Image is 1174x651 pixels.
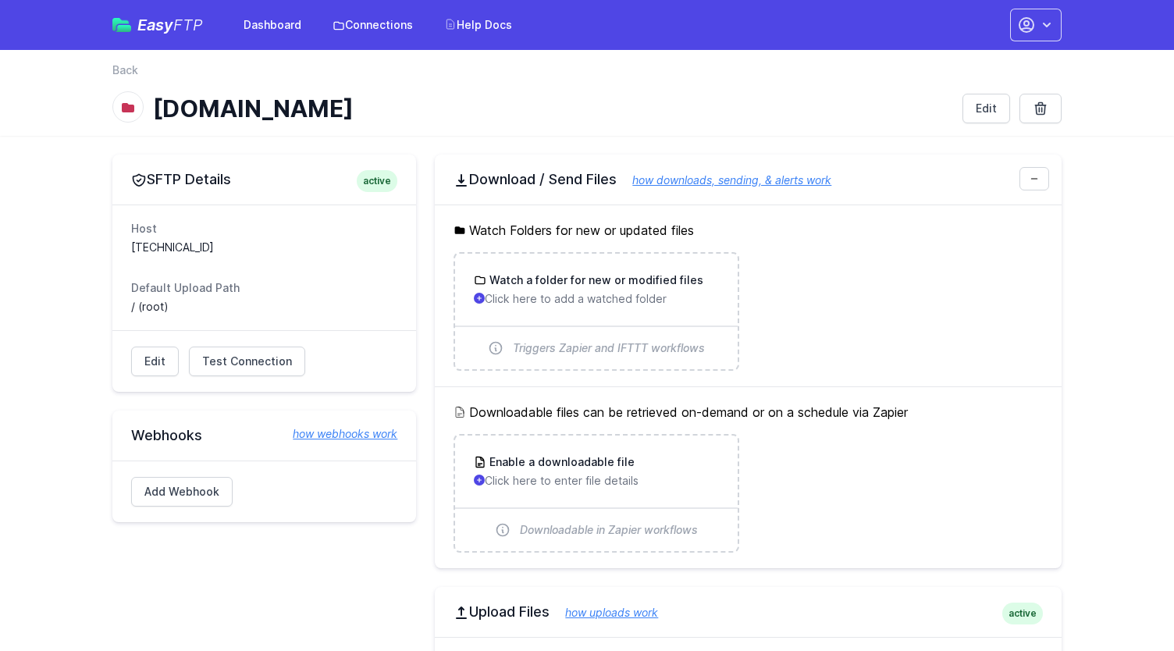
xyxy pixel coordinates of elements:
p: Click here to add a watched folder [474,291,718,307]
h3: Enable a downloadable file [486,454,635,470]
h2: Webhooks [131,426,397,445]
span: active [1002,603,1043,624]
a: Add Webhook [131,477,233,507]
a: how webhooks work [277,426,397,442]
dt: Default Upload Path [131,280,397,296]
a: Edit [962,94,1010,123]
a: how downloads, sending, & alerts work [617,173,831,187]
a: EasyFTP [112,17,203,33]
dd: / (root) [131,299,397,315]
h2: Download / Send Files [454,170,1043,189]
nav: Breadcrumb [112,62,1062,87]
h2: Upload Files [454,603,1043,621]
a: Dashboard [234,11,311,39]
dd: [TECHNICAL_ID] [131,240,397,255]
a: Watch a folder for new or modified files Click here to add a watched folder Triggers Zapier and I... [455,254,737,369]
h5: Watch Folders for new or updated files [454,221,1043,240]
a: Edit [131,347,179,376]
span: Triggers Zapier and IFTTT workflows [513,340,705,356]
img: easyftp_logo.png [112,18,131,32]
h1: [DOMAIN_NAME] [153,94,950,123]
a: Connections [323,11,422,39]
a: Help Docs [435,11,521,39]
h3: Watch a folder for new or modified files [486,272,703,288]
a: how uploads work [550,606,658,619]
p: Click here to enter file details [474,473,718,489]
dt: Host [131,221,397,237]
span: FTP [173,16,203,34]
a: Enable a downloadable file Click here to enter file details Downloadable in Zapier workflows [455,436,737,551]
h2: SFTP Details [131,170,397,189]
span: active [357,170,397,192]
span: Easy [137,17,203,33]
span: Test Connection [202,354,292,369]
a: Test Connection [189,347,305,376]
a: Back [112,62,138,78]
span: Downloadable in Zapier workflows [520,522,698,538]
h5: Downloadable files can be retrieved on-demand or on a schedule via Zapier [454,403,1043,422]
